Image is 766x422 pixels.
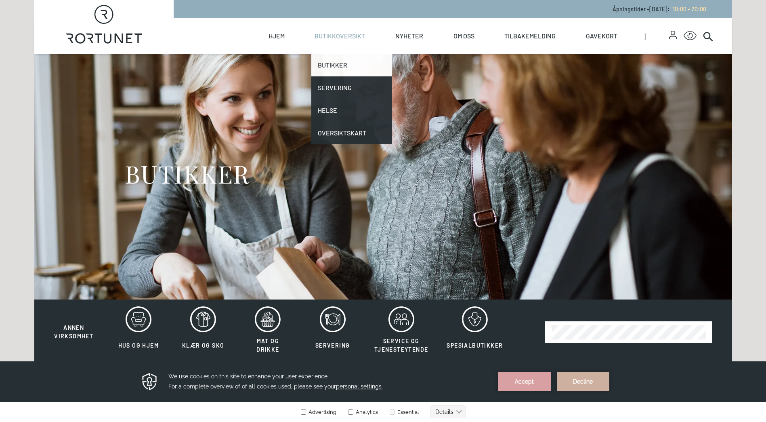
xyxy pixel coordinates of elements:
h1: BUTIKKER [125,158,250,189]
a: Butikker [311,54,392,76]
a: 10:00 - 20:00 [669,6,706,13]
img: Privacy reminder [141,11,158,30]
button: Accept [498,11,551,30]
a: Tilbakemelding [504,18,556,54]
input: Advertising [301,48,306,53]
span: | [644,18,669,54]
a: Nyheter [395,18,423,54]
input: Analytics [348,48,353,53]
button: Hus og hjem [107,306,170,359]
a: Gavekort [586,18,617,54]
span: 10:00 - 20:00 [673,6,706,13]
span: Klær og sko [182,342,224,349]
span: personal settings. [336,22,383,29]
label: Analytics [346,48,378,54]
a: Servering [311,76,392,99]
h3: We use cookies on this site to enhance your user experience. For a complete overview of of all co... [168,10,488,30]
span: Service og tjenesteytende [374,338,428,353]
span: Servering [315,342,350,349]
button: Spesialbutikker [438,306,511,359]
text: Details [435,47,453,54]
button: Servering [301,306,364,359]
span: Spesialbutikker [447,342,503,349]
label: Advertising [300,48,336,54]
span: Annen virksomhet [54,324,93,340]
button: Details [430,44,466,57]
button: Klær og sko [172,306,235,359]
a: Hjem [269,18,285,54]
a: Butikkoversikt [315,18,365,54]
p: Åpningstider - [DATE] : [613,5,706,13]
button: Decline [557,11,609,30]
a: Helse [311,99,392,122]
button: Open Accessibility Menu [684,30,697,42]
span: Hus og hjem [118,342,159,349]
button: Annen virksomhet [42,306,105,341]
a: Oversiktskart [311,122,392,144]
span: Mat og drikke [256,338,279,353]
a: Om oss [453,18,474,54]
label: Essential [388,48,419,54]
input: Essential [390,48,395,53]
button: Mat og drikke [236,306,299,359]
button: Service og tjenesteytende [366,306,437,359]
